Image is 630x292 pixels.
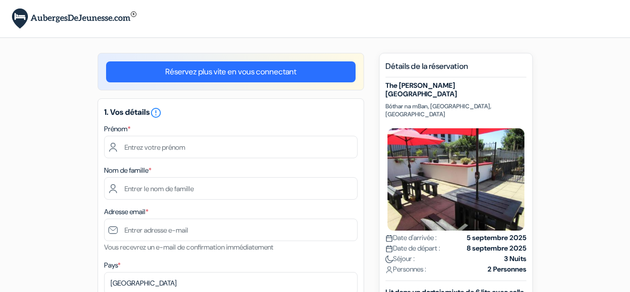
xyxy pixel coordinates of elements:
strong: 8 septembre 2025 [467,243,526,254]
p: Bóthar na mBan, [GEOGRAPHIC_DATA], [GEOGRAPHIC_DATA] [385,102,526,118]
a: error_outline [150,107,162,117]
label: Pays [104,260,121,271]
strong: 2 Personnes [488,264,526,275]
h5: 1. Vos détails [104,107,358,119]
strong: 5 septembre 2025 [467,233,526,243]
span: Date de départ : [385,243,440,254]
a: Réservez plus vite en vous connectant [106,61,356,82]
label: Adresse email [104,207,148,217]
img: calendar.svg [385,235,393,242]
label: Prénom [104,124,130,134]
i: error_outline [150,107,162,119]
input: Entrer adresse e-mail [104,219,358,241]
input: Entrez votre prénom [104,136,358,158]
h5: The [PERSON_NAME] [GEOGRAPHIC_DATA] [385,81,526,98]
h5: Détails de la réservation [385,61,526,77]
span: Date d'arrivée : [385,233,437,243]
img: moon.svg [385,256,393,263]
label: Nom de famille [104,165,151,176]
span: Personnes : [385,264,426,275]
span: Séjour : [385,254,415,264]
img: user_icon.svg [385,266,393,274]
img: calendar.svg [385,245,393,253]
small: Vous recevrez un e-mail de confirmation immédiatement [104,243,273,252]
input: Entrer le nom de famille [104,177,358,200]
img: AubergesDeJeunesse.com [12,8,136,29]
strong: 3 Nuits [504,254,526,264]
